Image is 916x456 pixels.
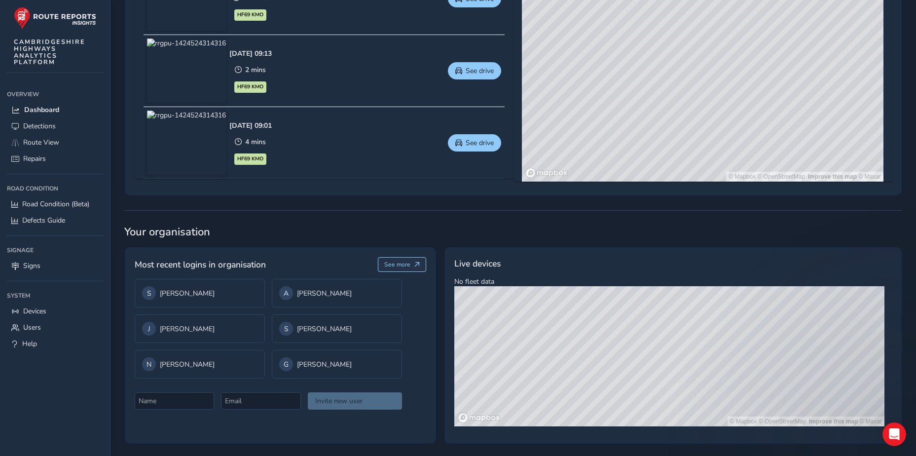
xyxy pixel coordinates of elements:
[7,258,103,274] a: Signs
[7,243,103,258] div: Signage
[454,257,501,270] span: Live devices
[7,212,103,228] a: Defects Guide
[14,7,96,29] img: rr logo
[7,102,103,118] a: Dashboard
[882,422,906,446] iframe: Intercom live chat
[14,38,85,66] span: CAMBRIDGESHIRE HIGHWAYS ANALYTICS PLATFORM
[7,87,103,102] div: Overview
[284,360,289,369] span: G
[7,196,103,212] a: Road Condition (Beta)
[245,65,266,75] span: 2 mins
[23,121,56,131] span: Detections
[448,134,501,152] button: See drive
[284,289,289,298] span: A
[22,339,37,348] span: Help
[7,288,103,303] div: System
[221,392,300,410] input: Email
[466,138,494,148] span: See drive
[237,155,263,163] span: HF69 KMO
[7,303,103,319] a: Devices
[229,49,272,58] div: [DATE] 09:13
[135,258,266,271] span: Most recent logins in organisation
[444,247,902,444] div: No fleet data
[147,38,226,103] img: rrgpu-1424524314316
[237,83,263,91] span: HF69 KMO
[147,360,151,369] span: N
[448,62,501,79] button: See drive
[229,121,272,130] div: [DATE] 09:01
[384,261,410,268] span: See more
[279,286,395,300] div: [PERSON_NAME]
[466,66,494,76] span: See drive
[7,336,103,352] a: Help
[147,111,226,175] img: rrgpu-1424524314316
[142,286,257,300] div: [PERSON_NAME]
[279,357,395,371] div: [PERSON_NAME]
[245,137,266,147] span: 4 mins
[7,118,103,134] a: Detections
[237,11,263,19] span: HF69 KMO
[284,324,289,334] span: S
[7,319,103,336] a: Users
[23,323,41,332] span: Users
[147,289,151,298] span: S
[7,134,103,151] a: Route View
[23,261,40,270] span: Signs
[7,181,103,196] div: Road Condition
[22,199,89,209] span: Road Condition (Beta)
[124,225,902,239] span: Your organisation
[24,105,59,114] span: Dashboard
[279,322,395,336] div: [PERSON_NAME]
[23,306,46,316] span: Devices
[142,357,257,371] div: [PERSON_NAME]
[7,151,103,167] a: Repairs
[378,257,427,272] button: See more
[23,154,46,163] span: Repairs
[22,216,65,225] span: Defects Guide
[135,392,214,410] input: Name
[23,138,59,147] span: Route View
[142,322,257,336] div: [PERSON_NAME]
[148,324,150,334] span: J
